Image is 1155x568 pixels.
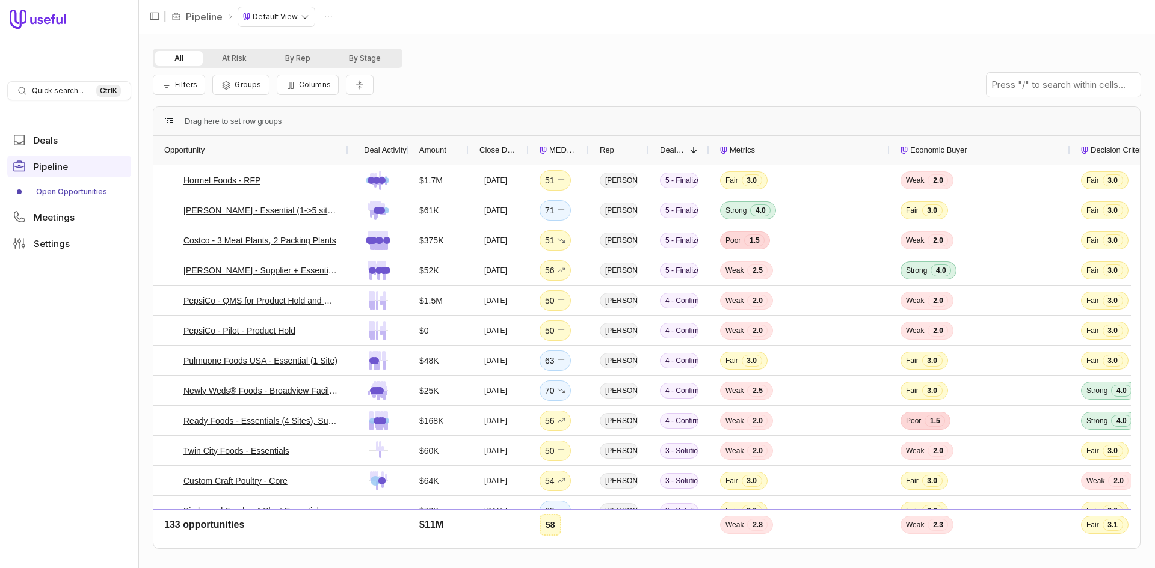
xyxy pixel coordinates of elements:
span: [PERSON_NAME] [600,533,638,549]
span: 3.0 [1103,234,1123,246]
span: 2.0 [747,325,768,337]
span: Weak [1086,476,1104,486]
span: Deals [34,136,58,145]
span: Fair [906,206,919,215]
span: Fair [1086,296,1099,305]
span: No change [557,173,565,188]
span: 3 - Solution [660,473,698,489]
span: Fair [1086,236,1099,245]
span: 3.0 [742,535,762,547]
span: Weak [725,446,744,456]
span: Weak [906,536,924,546]
time: [DATE] [484,386,507,395]
span: 3.0 [922,355,943,367]
button: By Stage [330,51,400,66]
span: 3.0 [1103,204,1123,216]
div: 63 [545,353,565,368]
span: 5 - Finalize [660,233,698,248]
span: Filters [175,80,197,89]
span: Fair [906,476,919,486]
button: Actions [319,8,337,26]
span: Poor [906,416,921,426]
time: [DATE] [484,206,507,215]
span: 3.0 [1103,355,1123,367]
div: 71 [545,203,565,218]
time: [DATE] [484,176,507,185]
span: 3.0 [742,505,762,517]
span: Strong [1086,416,1107,426]
span: 3 - Solution [660,443,698,459]
a: Meetings [7,206,131,228]
span: 2.5 [928,535,948,547]
span: No change [557,293,565,308]
div: Pipeline submenu [7,182,131,201]
time: [DATE] [484,296,507,305]
div: MEDDICC Score [540,136,578,165]
span: 4 - Confirmation [660,323,698,338]
span: 2.0 [928,445,948,457]
span: 3.0 [922,475,943,487]
div: $375K [419,233,443,248]
input: Press "/" to search within cells... [987,73,1141,97]
div: $61K [419,203,439,218]
span: [PERSON_NAME] [600,383,638,399]
span: [PERSON_NAME] [600,293,638,308]
span: 4 - Confirmation [660,353,698,368]
span: 2.5 [747,385,768,397]
span: Groups [235,80,261,89]
div: Metrics [720,136,879,165]
span: No change [557,504,565,518]
div: 54 [545,474,565,488]
time: [DATE] [484,416,507,426]
span: Fair [1086,266,1099,275]
span: MEDDICC Score [549,143,578,157]
time: [DATE] [484,236,507,245]
span: [PERSON_NAME] [600,173,638,188]
span: 2.5 [747,264,768,276]
div: 56 [545,263,565,278]
kbd: Ctrl K [96,85,121,97]
span: Metrics [730,143,755,157]
span: 1.5 [744,234,765,246]
span: Deal Activity [364,143,407,157]
span: Weak [906,446,924,456]
a: Custom Craft Poultry - Core [183,474,288,488]
span: 2.0 [747,295,768,307]
span: Fair [725,476,738,486]
span: Rep [600,143,614,157]
div: 50 [545,293,565,308]
span: Weak [725,326,744,335]
a: Ready Foods - Essentials (4 Sites), Supplier [183,414,337,428]
time: [DATE] [484,536,507,546]
span: [PERSON_NAME] [600,233,638,248]
span: 3.0 [922,204,943,216]
span: [PERSON_NAME] [600,443,638,459]
span: 1.5 [925,415,945,427]
div: 70 [545,383,565,398]
span: No change [557,353,565,368]
a: Settings [7,233,131,254]
span: Weak [725,296,744,305]
a: Pipeline [186,10,223,24]
div: $52K [419,263,439,278]
a: PepsiCo - Pilot - Product Hold [183,323,295,338]
span: 2.0 [1108,475,1129,487]
div: $168K [419,414,443,428]
span: Weak [725,386,744,395]
div: 50 [545,323,565,338]
span: 4.0 [1111,415,1132,427]
span: 2.0 [928,234,948,246]
span: 3.0 [1103,325,1123,337]
span: Fair [1086,506,1099,516]
span: [PERSON_NAME] [600,353,638,368]
span: 3.0 [742,475,762,487]
span: 3.0 [742,174,762,186]
span: 5 - Finalize [660,173,698,188]
div: 56 [545,414,565,428]
span: 3.0 [1103,535,1123,547]
span: Weak [725,266,744,275]
span: Fair [906,356,919,365]
span: Fair [725,356,738,365]
span: Amount [419,143,446,157]
span: Weak [906,296,924,305]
